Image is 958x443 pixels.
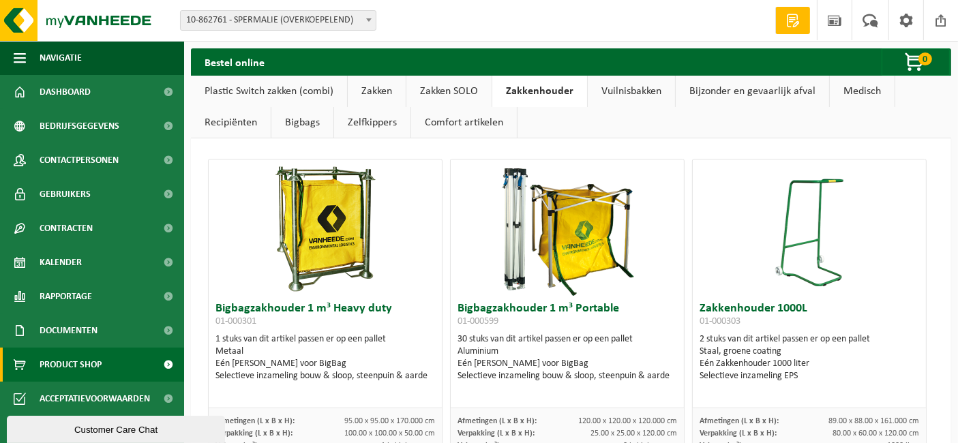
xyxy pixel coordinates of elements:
span: 01-000599 [458,316,498,326]
div: Aluminium [458,346,677,358]
img: 01-000301 [257,159,393,296]
span: Kalender [40,245,82,279]
h3: Zakkenhouder 1000L [700,303,919,330]
div: Selectieve inzameling bouw & sloop, steenpuin & aarde [458,370,677,382]
span: 95.00 x 95.00 x 170.000 cm [344,417,435,425]
img: 01-000303 [775,159,843,296]
div: Eén Zakkenhouder 1000 liter [700,358,919,370]
a: Zakkenhouder [492,76,587,107]
span: Bedrijfsgegevens [40,109,119,143]
span: Afmetingen (L x B x H): [700,417,779,425]
button: 0 [882,48,950,76]
div: Selectieve inzameling EPS [700,370,919,382]
a: Bigbags [271,107,333,138]
span: Verpakking (L x B x H): [215,429,293,438]
div: Staal, groene coating [700,346,919,358]
span: Rapportage [40,279,92,314]
span: Afmetingen (L x B x H): [458,417,537,425]
span: Gebruikers [40,177,91,211]
a: Zakken [348,76,406,107]
a: Zakken SOLO [406,76,492,107]
div: 30 stuks van dit artikel passen er op een pallet [458,333,677,382]
a: Comfort artikelen [411,107,517,138]
iframe: chat widget [7,413,228,443]
span: 10-862761 - SPERMALIE (OVERKOEPELEND) [181,11,376,30]
a: Plastic Switch zakken (combi) [191,76,347,107]
a: Recipiënten [191,107,271,138]
span: Acceptatievoorwaarden [40,382,150,416]
span: Contracten [40,211,93,245]
span: Contactpersonen [40,143,119,177]
span: 01-000303 [700,316,740,326]
span: 25.00 x 25.00 x 120.00 cm [590,429,677,438]
div: Metaal [215,346,435,358]
span: 01-000301 [215,316,256,326]
span: Verpakking (L x B x H): [700,429,777,438]
h3: Bigbagzakhouder 1 m³ Heavy duty [215,303,435,330]
span: Documenten [40,314,98,348]
span: 80.00 x 60.00 x 120.00 cm [833,429,919,438]
div: Eén [PERSON_NAME] voor BigBag [458,358,677,370]
a: Medisch [830,76,895,107]
div: Eén [PERSON_NAME] voor BigBag [215,358,435,370]
span: 120.00 x 120.00 x 120.000 cm [578,417,677,425]
span: Dashboard [40,75,91,109]
span: Afmetingen (L x B x H): [215,417,295,425]
a: Bijzonder en gevaarlijk afval [676,76,829,107]
div: Selectieve inzameling bouw & sloop, steenpuin & aarde [215,370,435,382]
span: 10-862761 - SPERMALIE (OVERKOEPELEND) [180,10,376,31]
div: 1 stuks van dit artikel passen er op een pallet [215,333,435,382]
h2: Bestel online [191,48,278,75]
span: 89.00 x 88.00 x 161.000 cm [828,417,919,425]
a: Zelfkippers [334,107,410,138]
span: Verpakking (L x B x H): [458,429,535,438]
span: 0 [918,52,932,65]
span: Product Shop [40,348,102,382]
img: 01-000599 [499,159,635,296]
h3: Bigbagzakhouder 1 m³ Portable [458,303,677,330]
div: 2 stuks van dit artikel passen er op een pallet [700,333,919,382]
span: 100.00 x 100.00 x 50.00 cm [344,429,435,438]
a: Vuilnisbakken [588,76,675,107]
span: Navigatie [40,41,82,75]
